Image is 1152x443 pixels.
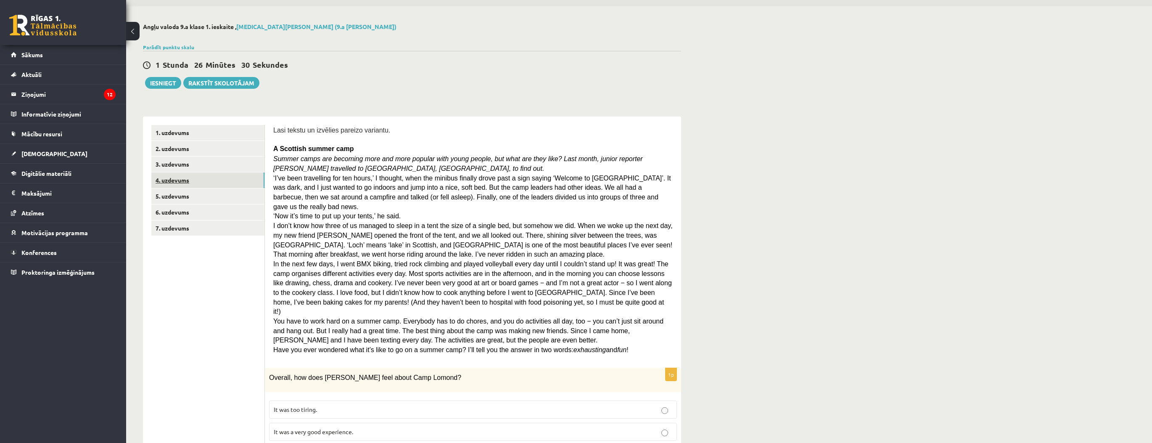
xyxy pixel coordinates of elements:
span: Motivācijas programma [21,229,88,236]
p: 1p [665,368,677,381]
a: [DEMOGRAPHIC_DATA] [11,144,116,163]
span: A Scottish summer camp [273,145,354,152]
a: Aktuāli [11,65,116,84]
i: 12 [104,89,116,100]
a: 3. uzdevums [151,157,264,172]
span: Sekundes [253,60,288,69]
span: In the next few days, I went BMX biking, tried rock climbing and played volleyball every day unti... [273,260,672,315]
a: 1. uzdevums [151,125,264,141]
span: Sākums [21,51,43,58]
span: Mācību resursi [21,130,62,138]
span: Konferences [21,249,57,256]
span: Aktuāli [21,71,42,78]
span: Overall, how does [PERSON_NAME] feel about Camp Lomond? [269,374,461,381]
a: Rakstīt skolotājam [183,77,259,89]
span: 30 [241,60,250,69]
a: Maksājumi [11,183,116,203]
span: Minūtes [206,60,235,69]
span: You have to work hard on a summer camp. Everybody has to do chores, and you do activities all day... [273,318,663,344]
a: Sākums [11,45,116,64]
span: Summer camps are becoming more and more popular with young people, but what are they like? Last m... [273,155,643,172]
a: Atzīmes [11,203,116,223]
i: exhausting [573,346,606,353]
span: ‘I’ve been travelling for ten hours,’ I thought, when the minibus finally drove past a sign sayin... [273,175,671,210]
button: Iesniegt [145,77,181,89]
legend: Ziņojumi [21,85,116,104]
legend: Maksājumi [21,183,116,203]
span: [DEMOGRAPHIC_DATA] [21,150,87,157]
span: I don’t know how three of us managed to sleep in a tent the size of a single bed, but somehow we ... [273,222,673,258]
h2: Angļu valoda 9.a klase 1. ieskaite , [143,23,681,30]
span: 26 [194,60,203,69]
a: Motivācijas programma [11,223,116,242]
a: 7. uzdevums [151,220,264,236]
span: 1 [156,60,160,69]
span: Atzīmes [21,209,44,217]
a: Ziņojumi12 [11,85,116,104]
a: 6. uzdevums [151,204,264,220]
a: Proktoringa izmēģinājums [11,263,116,282]
a: 2. uzdevums [151,141,264,157]
a: Mācību resursi [11,124,116,143]
a: 5. uzdevums [151,188,264,204]
span: Stunda [163,60,188,69]
a: Rīgas 1. Tālmācības vidusskola [9,15,77,36]
a: 4. uzdevums [151,172,264,188]
i: fun [617,346,626,353]
span: It was a very good experience. [274,428,353,435]
input: It was too tiring. [661,407,668,414]
legend: Informatīvie ziņojumi [21,104,116,124]
a: [MEDICAL_DATA][PERSON_NAME] (9.a [PERSON_NAME]) [236,23,396,30]
a: Parādīt punktu skalu [143,44,194,50]
a: Digitālie materiāli [11,164,116,183]
span: It was too tiring. [274,406,317,413]
span: ‘Now it’s time to put up your tents,’ he said. [273,212,401,220]
a: Informatīvie ziņojumi [11,104,116,124]
span: Have you ever wondered what it’s like to go on a summer camp? I’ll tell you the answer in two wor... [273,346,629,353]
span: Digitālie materiāli [21,170,71,177]
input: It was a very good experience. [661,430,668,436]
a: Konferences [11,243,116,262]
span: Proktoringa izmēģinājums [21,268,95,276]
span: Lasi tekstu un izvēlies pareizo variantu. [273,127,390,134]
